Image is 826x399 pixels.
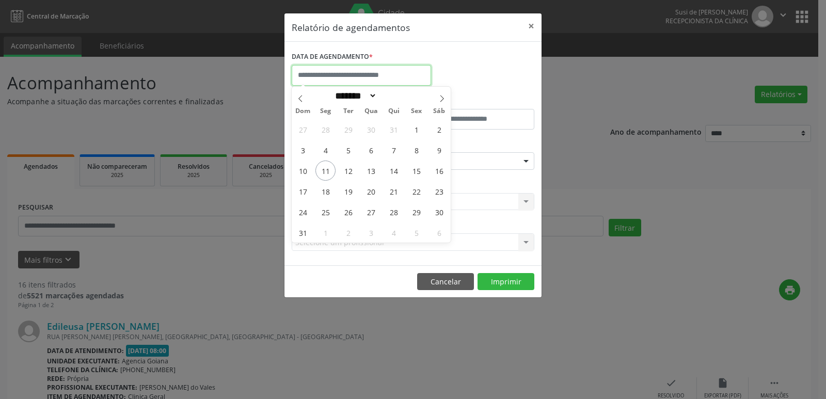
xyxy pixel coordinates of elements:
[293,202,313,222] span: Agosto 24, 2025
[406,119,426,139] span: Agosto 1, 2025
[338,140,358,160] span: Agosto 5, 2025
[429,119,449,139] span: Agosto 2, 2025
[360,108,383,115] span: Qua
[315,161,336,181] span: Agosto 11, 2025
[293,222,313,243] span: Agosto 31, 2025
[361,140,381,160] span: Agosto 6, 2025
[293,119,313,139] span: Julho 27, 2025
[384,161,404,181] span: Agosto 14, 2025
[406,181,426,201] span: Agosto 22, 2025
[429,161,449,181] span: Agosto 16, 2025
[338,161,358,181] span: Agosto 12, 2025
[377,90,411,101] input: Year
[361,202,381,222] span: Agosto 27, 2025
[331,90,377,101] select: Month
[384,119,404,139] span: Julho 31, 2025
[315,140,336,160] span: Agosto 4, 2025
[361,161,381,181] span: Agosto 13, 2025
[428,108,451,115] span: Sáb
[314,108,337,115] span: Seg
[406,222,426,243] span: Setembro 5, 2025
[292,21,410,34] h5: Relatório de agendamentos
[429,140,449,160] span: Agosto 9, 2025
[361,181,381,201] span: Agosto 20, 2025
[417,273,474,291] button: Cancelar
[429,202,449,222] span: Agosto 30, 2025
[383,108,405,115] span: Qui
[406,140,426,160] span: Agosto 8, 2025
[292,49,373,65] label: DATA DE AGENDAMENTO
[521,13,542,39] button: Close
[406,161,426,181] span: Agosto 15, 2025
[406,202,426,222] span: Agosto 29, 2025
[405,108,428,115] span: Sex
[478,273,534,291] button: Imprimir
[315,181,336,201] span: Agosto 18, 2025
[338,202,358,222] span: Agosto 26, 2025
[361,119,381,139] span: Julho 30, 2025
[338,222,358,243] span: Setembro 2, 2025
[315,202,336,222] span: Agosto 25, 2025
[315,119,336,139] span: Julho 28, 2025
[416,93,534,109] label: ATÉ
[315,222,336,243] span: Setembro 1, 2025
[338,119,358,139] span: Julho 29, 2025
[292,108,314,115] span: Dom
[293,140,313,160] span: Agosto 3, 2025
[429,222,449,243] span: Setembro 6, 2025
[384,202,404,222] span: Agosto 28, 2025
[384,181,404,201] span: Agosto 21, 2025
[337,108,360,115] span: Ter
[338,181,358,201] span: Agosto 19, 2025
[293,161,313,181] span: Agosto 10, 2025
[384,222,404,243] span: Setembro 4, 2025
[384,140,404,160] span: Agosto 7, 2025
[429,181,449,201] span: Agosto 23, 2025
[361,222,381,243] span: Setembro 3, 2025
[293,181,313,201] span: Agosto 17, 2025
